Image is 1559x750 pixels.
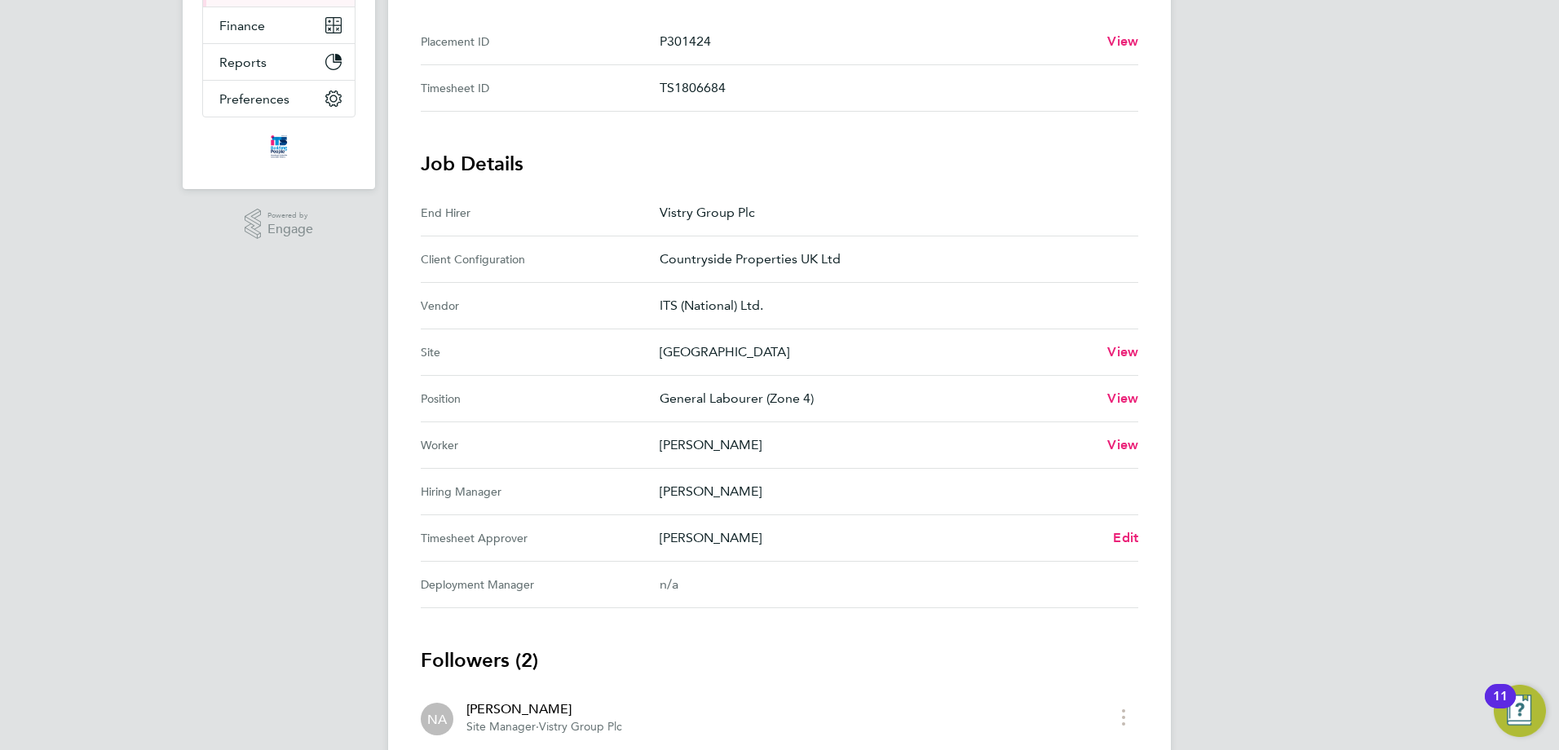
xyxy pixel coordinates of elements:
[421,249,660,269] div: Client Configuration
[421,528,660,548] div: Timesheet Approver
[660,32,1094,51] p: P301424
[245,209,314,240] a: Powered byEngage
[421,203,660,223] div: End Hirer
[1107,33,1138,49] span: View
[267,134,290,160] img: itsconstruction-logo-retina.png
[267,223,313,236] span: Engage
[421,78,660,98] div: Timesheet ID
[1107,32,1138,51] a: View
[421,342,660,362] div: Site
[421,389,660,408] div: Position
[1107,389,1138,408] a: View
[267,209,313,223] span: Powered by
[421,482,660,501] div: Hiring Manager
[421,647,1138,673] h3: Followers (2)
[1494,685,1546,737] button: Open Resource Center, 11 new notifications
[1113,530,1138,545] span: Edit
[1107,435,1138,455] a: View
[1113,528,1138,548] a: Edit
[466,720,536,734] span: Site Manager
[1107,437,1138,452] span: View
[1109,704,1138,730] button: timesheet menu
[421,296,660,315] div: Vendor
[203,44,355,80] button: Reports
[1107,390,1138,406] span: View
[202,134,356,160] a: Go to home page
[421,32,660,51] div: Placement ID
[203,81,355,117] button: Preferences
[660,435,1094,455] p: [PERSON_NAME]
[660,78,1125,98] p: TS1806684
[660,389,1094,408] p: General Labourer (Zone 4)
[421,151,1138,177] h3: Job Details
[660,482,1125,501] p: [PERSON_NAME]
[660,203,1125,223] p: Vistry Group Plc
[219,18,265,33] span: Finance
[203,7,355,43] button: Finance
[421,575,660,594] div: Deployment Manager
[421,703,453,735] div: Nabeel Anwar
[660,296,1125,315] p: ITS (National) Ltd.
[660,249,1125,269] p: Countryside Properties UK Ltd
[219,55,267,70] span: Reports
[660,528,1100,548] p: [PERSON_NAME]
[539,720,622,734] span: Vistry Group Plc
[660,575,1112,594] div: n/a
[421,435,660,455] div: Worker
[1107,344,1138,360] span: View
[1493,696,1508,717] div: 11
[660,342,1094,362] p: [GEOGRAPHIC_DATA]
[536,720,539,734] span: ·
[1107,342,1138,362] a: View
[427,710,447,728] span: NA
[219,91,289,107] span: Preferences
[466,699,622,719] div: [PERSON_NAME]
